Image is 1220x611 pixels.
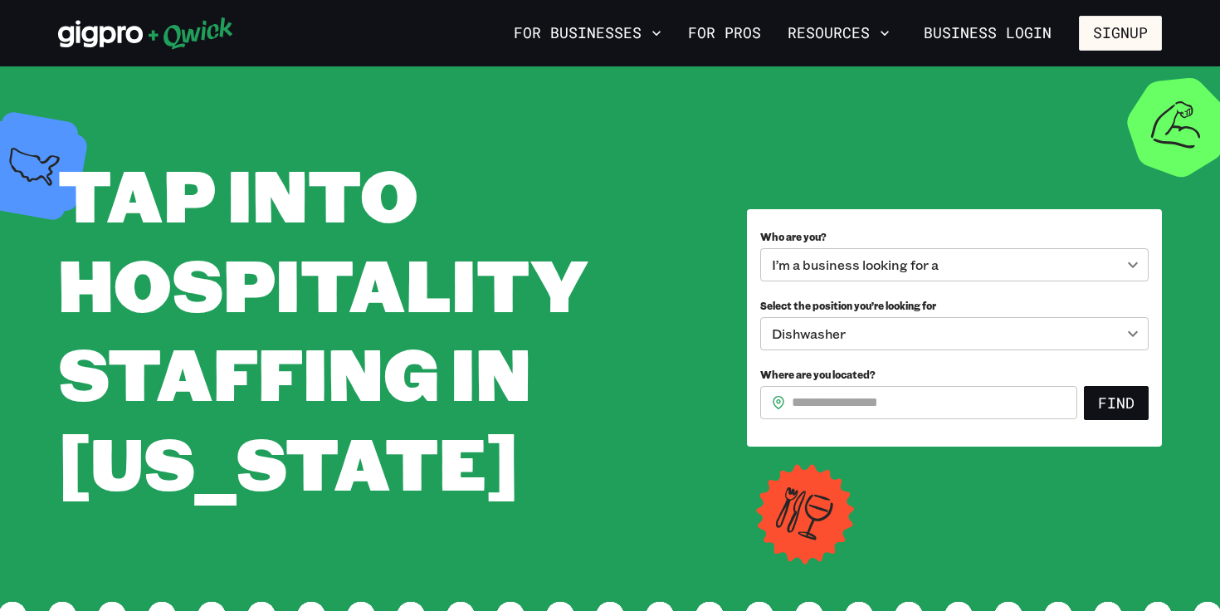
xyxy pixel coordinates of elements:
span: Who are you? [760,230,827,243]
button: For Businesses [507,19,668,47]
button: Signup [1079,16,1162,51]
button: Resources [781,19,896,47]
button: Find [1084,386,1149,421]
span: Where are you located? [760,368,876,381]
span: Tap into Hospitality Staffing in [US_STATE] [58,146,588,510]
div: Dishwasher [760,317,1149,350]
div: I’m a business looking for a [760,248,1149,281]
a: For Pros [681,19,768,47]
a: Business Login [910,16,1066,51]
span: Select the position you’re looking for [760,299,936,312]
